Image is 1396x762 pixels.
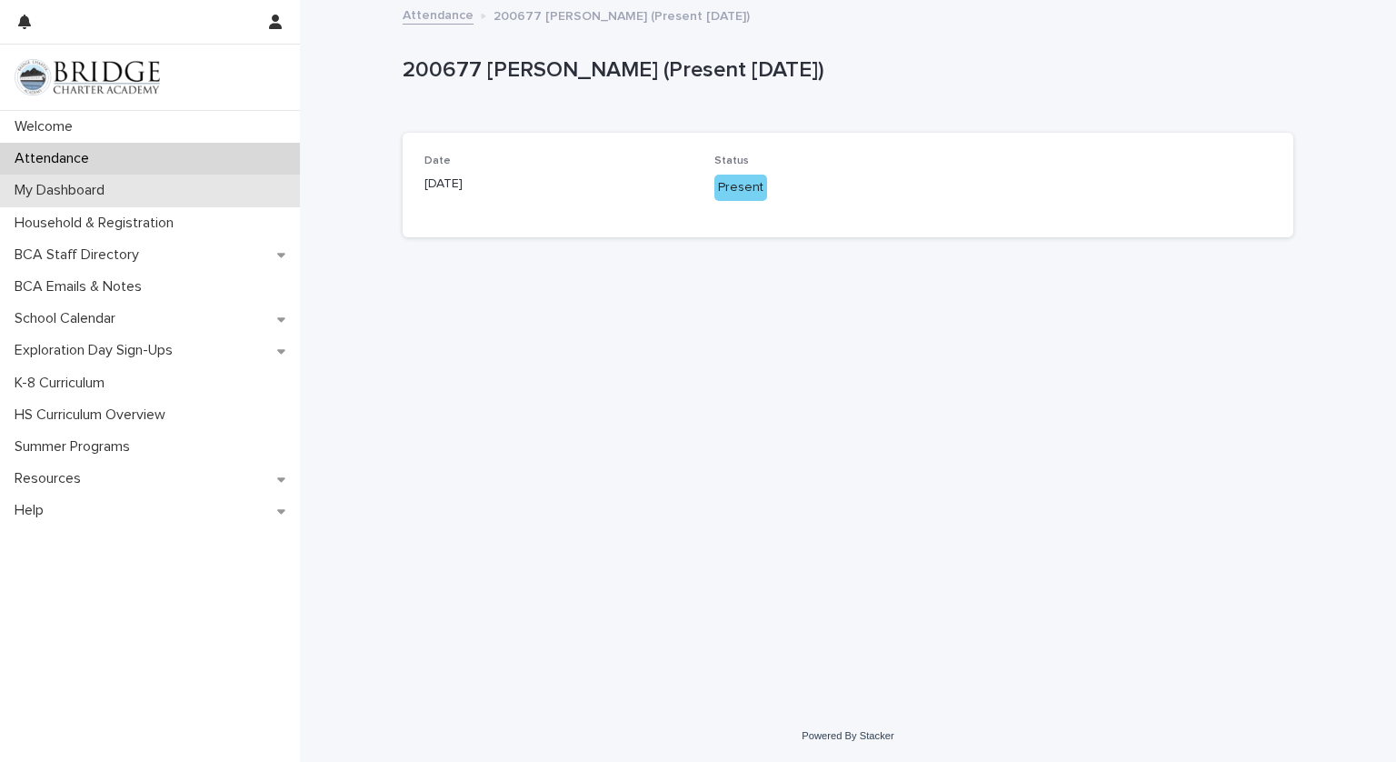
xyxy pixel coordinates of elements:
[7,182,119,199] p: My Dashboard
[7,342,187,359] p: Exploration Day Sign-Ups
[7,406,180,424] p: HS Curriculum Overview
[15,59,160,95] img: V1C1m3IdTEidaUdm9Hs0
[7,246,154,264] p: BCA Staff Directory
[7,375,119,392] p: K-8 Curriculum
[7,438,145,456] p: Summer Programs
[403,4,474,25] a: Attendance
[424,155,451,166] span: Date
[403,57,1286,84] p: 200677 [PERSON_NAME] (Present [DATE])
[802,730,893,741] a: Powered By Stacker
[7,118,87,135] p: Welcome
[714,155,749,166] span: Status
[7,502,58,519] p: Help
[714,175,767,201] div: Present
[7,310,130,327] p: School Calendar
[7,278,156,296] p: BCA Emails & Notes
[7,215,188,232] p: Household & Registration
[7,470,95,487] p: Resources
[494,5,750,25] p: 200677 [PERSON_NAME] (Present [DATE])
[424,175,693,194] p: [DATE]
[7,150,104,167] p: Attendance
